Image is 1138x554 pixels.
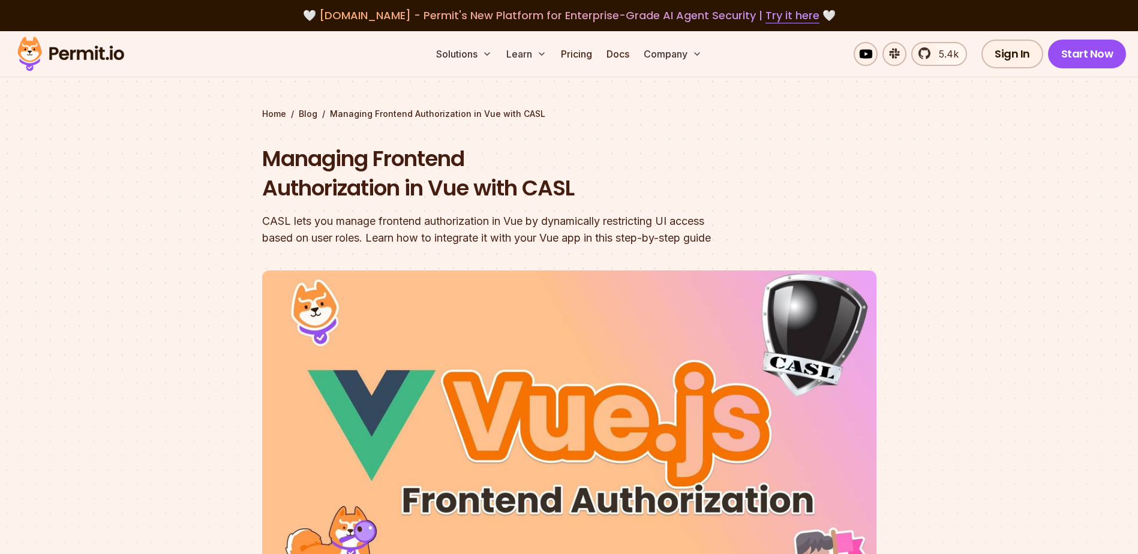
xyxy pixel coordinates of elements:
[981,40,1043,68] a: Sign In
[29,7,1109,24] div: 🤍 🤍
[299,108,317,120] a: Blog
[431,42,497,66] button: Solutions
[1048,40,1127,68] a: Start Now
[602,42,634,66] a: Docs
[911,42,967,66] a: 5.4k
[12,34,130,74] img: Permit logo
[262,108,876,120] div: / /
[639,42,707,66] button: Company
[319,8,819,23] span: [DOMAIN_NAME] - Permit's New Platform for Enterprise-Grade AI Agent Security |
[262,108,286,120] a: Home
[262,213,723,246] div: CASL lets you manage frontend authorization in Vue by dynamically restricting UI access based on ...
[765,8,819,23] a: Try it here
[262,144,723,203] h1: Managing Frontend Authorization in Vue with CASL
[502,42,551,66] button: Learn
[556,42,597,66] a: Pricing
[932,47,959,61] span: 5.4k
